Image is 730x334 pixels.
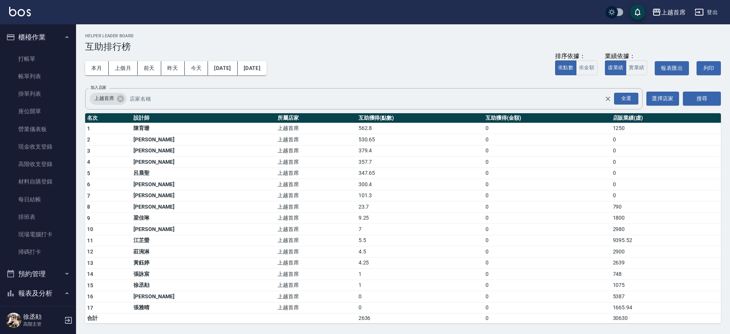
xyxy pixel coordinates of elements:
[276,257,356,269] td: 上越首席
[132,123,276,134] td: 陳育珊
[87,215,90,221] span: 9
[611,113,721,123] th: 店販業績(虛)
[3,103,73,120] a: 座位開單
[3,68,73,85] a: 帳單列表
[87,237,94,244] span: 11
[611,302,721,313] td: 1665.94
[661,8,686,17] div: 上越首席
[132,257,276,269] td: 黃鈺婷
[576,60,597,75] button: 依金額
[484,235,611,246] td: 0
[357,145,484,157] td: 379.4
[87,170,90,176] span: 5
[87,148,90,154] span: 3
[87,226,94,232] span: 10
[611,235,721,246] td: 9395.52
[655,61,689,75] button: 報表匯出
[692,5,721,19] button: 登出
[484,246,611,258] td: 0
[132,145,276,157] td: [PERSON_NAME]
[611,201,721,213] td: 790
[132,291,276,302] td: [PERSON_NAME]
[185,61,208,75] button: 今天
[613,91,640,106] button: Open
[611,291,721,302] td: 5387
[85,33,721,38] h2: Helper Leader Board
[3,208,73,226] a: 排班表
[611,246,721,258] td: 2900
[276,235,356,246] td: 上越首席
[614,93,638,104] div: 全選
[357,269,484,280] td: 1
[611,257,721,269] td: 2639
[555,52,597,60] div: 排序依據：
[132,168,276,179] td: 呂晨聖
[484,280,611,291] td: 0
[357,257,484,269] td: 4.25
[85,113,721,324] table: a dense table
[611,145,721,157] td: 0
[276,280,356,291] td: 上越首席
[611,313,721,323] td: 30630
[357,224,484,235] td: 7
[87,193,90,199] span: 7
[132,190,276,201] td: [PERSON_NAME]
[3,283,73,303] button: 報表及分析
[484,179,611,190] td: 0
[357,201,484,213] td: 23.7
[357,291,484,302] td: 0
[605,60,626,75] button: 虛業績
[276,134,356,146] td: 上越首席
[484,291,611,302] td: 0
[90,93,127,105] div: 上越首席
[276,123,356,134] td: 上越首席
[276,179,356,190] td: 上越首席
[132,224,276,235] td: [PERSON_NAME]
[132,246,276,258] td: 莊涴淋
[3,85,73,103] a: 掛單列表
[3,243,73,261] a: 掃碼打卡
[87,181,90,187] span: 6
[611,269,721,280] td: 748
[357,246,484,258] td: 4.5
[85,61,109,75] button: 本月
[611,123,721,134] td: 1250
[276,190,356,201] td: 上越首席
[109,61,138,75] button: 上個月
[484,257,611,269] td: 0
[276,212,356,224] td: 上越首席
[357,235,484,246] td: 5.5
[611,157,721,168] td: 0
[626,60,647,75] button: 實業績
[484,190,611,201] td: 0
[3,191,73,208] a: 每日結帳
[85,41,721,52] h3: 互助排行榜
[357,212,484,224] td: 9.25
[611,212,721,224] td: 1800
[87,305,94,311] span: 17
[3,264,73,284] button: 預約管理
[357,123,484,134] td: 562.8
[484,201,611,213] td: 0
[484,157,611,168] td: 0
[611,190,721,201] td: 0
[611,224,721,235] td: 2980
[555,60,576,75] button: 依點數
[484,134,611,146] td: 0
[3,138,73,155] a: 現金收支登錄
[484,302,611,313] td: 0
[132,134,276,146] td: [PERSON_NAME]
[484,313,611,323] td: 0
[87,282,94,288] span: 15
[611,280,721,291] td: 1075
[132,280,276,291] td: 徐丞勛
[208,61,237,75] button: [DATE]
[484,168,611,179] td: 0
[87,204,90,210] span: 8
[276,201,356,213] td: 上越首席
[132,179,276,190] td: [PERSON_NAME]
[357,179,484,190] td: 300.4
[697,61,721,75] button: 列印
[87,125,90,131] span: 1
[630,5,645,20] button: save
